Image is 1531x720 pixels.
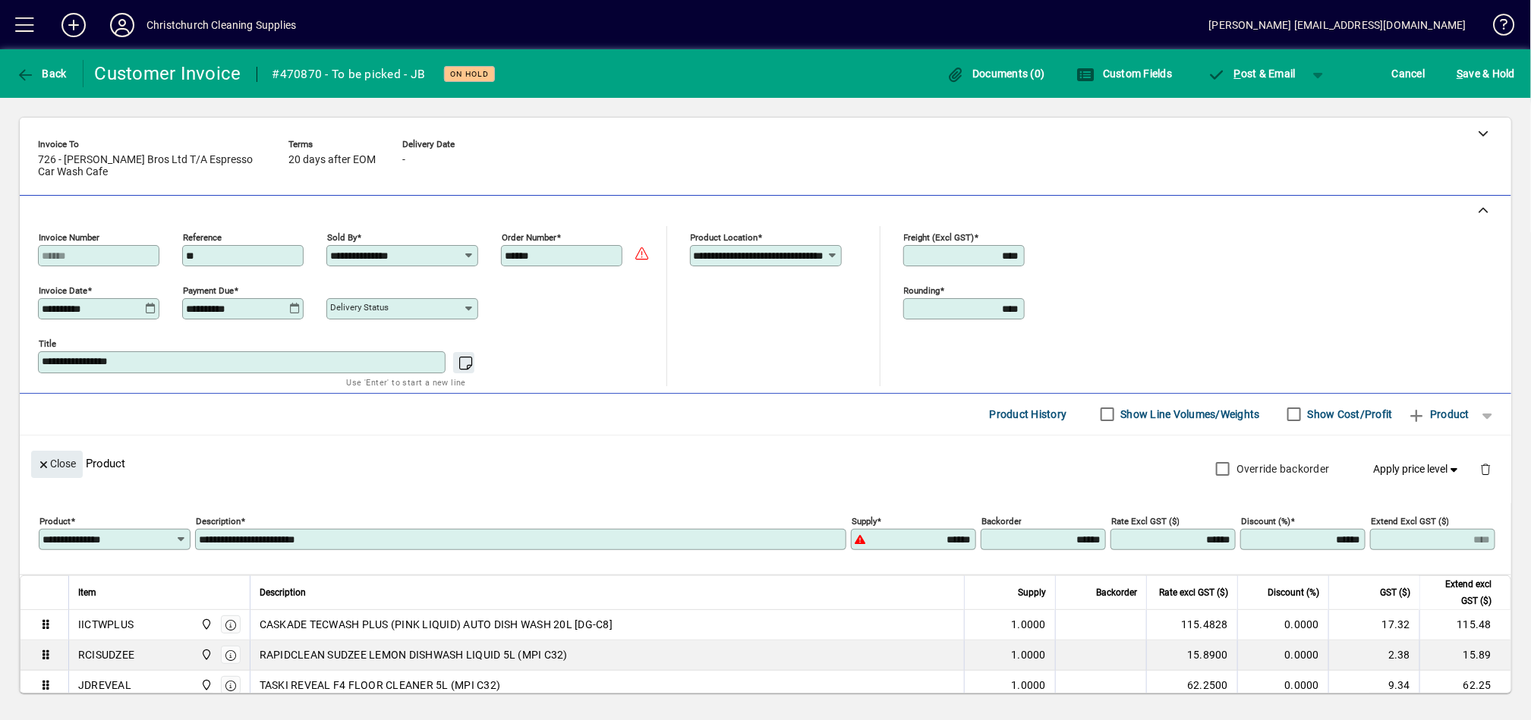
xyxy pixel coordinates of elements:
[37,451,77,476] span: Close
[1118,407,1260,422] label: Show Line Volumes/Weights
[347,373,466,391] mat-hint: Use 'Enter' to start a new line
[1237,640,1328,671] td: 0.0000
[1268,584,1319,601] span: Discount (%)
[1374,461,1462,477] span: Apply price level
[990,402,1067,426] span: Product History
[1482,3,1512,52] a: Knowledge Base
[31,451,83,478] button: Close
[1388,60,1429,87] button: Cancel
[330,302,389,313] mat-label: Delivery status
[38,154,266,178] span: 726 - [PERSON_NAME] Bros Ltd T/A Espresso Car Wash Cafe
[1419,671,1511,701] td: 62.25
[1096,584,1137,601] span: Backorder
[1305,407,1393,422] label: Show Cost/Profit
[1237,610,1328,640] td: 0.0000
[95,61,241,86] div: Customer Invoice
[1467,461,1504,475] app-page-header-button: Delete
[1209,13,1466,37] div: [PERSON_NAME] [EMAIL_ADDRESS][DOMAIN_NAME]
[260,647,568,662] span: RAPIDCLEAN SUDZEE LEMON DISHWASH LIQUID 5L (MPI C32)
[1453,60,1519,87] button: Save & Hold
[78,584,96,601] span: Item
[39,516,71,527] mat-label: Product
[1392,61,1425,86] span: Cancel
[183,285,234,296] mat-label: Payment due
[1012,678,1047,693] span: 1.0000
[1156,617,1228,632] div: 115.4828
[197,616,214,633] span: Christchurch Cleaning Supplies Ltd
[260,617,613,632] span: CASKADE TECWASH PLUS (PINK LIQUID) AUTO DISH WASH 20L [DG-C8]
[327,232,357,243] mat-label: Sold by
[16,68,67,80] span: Back
[272,62,426,86] div: #470870 - To be picked - JB
[98,11,146,39] button: Profile
[1457,68,1463,80] span: S
[947,68,1045,80] span: Documents (0)
[1156,678,1228,693] div: 62.2500
[197,646,214,663] span: Christchurch Cleaning Supplies Ltd
[1371,516,1449,527] mat-label: Extend excl GST ($)
[78,678,131,693] div: JDREVEAL
[1018,584,1046,601] span: Supply
[1380,584,1410,601] span: GST ($)
[1467,451,1504,487] button: Delete
[196,516,241,527] mat-label: Description
[288,154,376,166] span: 20 days after EOM
[1328,671,1419,701] td: 9.34
[39,285,87,296] mat-label: Invoice date
[27,457,87,470] app-page-header-button: Close
[39,338,56,349] mat-label: Title
[260,584,306,601] span: Description
[1159,584,1228,601] span: Rate excl GST ($)
[1208,68,1296,80] span: ost & Email
[1400,401,1477,428] button: Add product line item
[1408,402,1470,426] span: Product
[1111,516,1180,527] mat-label: Rate excl GST ($)
[1077,68,1173,80] span: Custom Fields
[1429,576,1492,609] span: Extend excl GST ($)
[49,11,98,39] button: Add
[1234,68,1241,80] span: P
[1328,640,1419,671] td: 2.38
[78,617,134,632] div: IICTWPLUS
[402,154,405,166] span: -
[943,60,1049,87] button: Documents (0)
[39,232,99,243] mat-label: Invoice number
[1156,647,1228,662] div: 15.8900
[183,232,222,243] mat-label: Reference
[1237,671,1328,701] td: 0.0000
[1073,60,1177,87] button: Custom Fields
[1233,461,1330,476] label: Override backorder
[78,647,134,662] div: RCISUDZEE
[1328,610,1419,640] td: 17.32
[20,435,1511,491] div: Product
[197,677,214,693] span: Christchurch Cleaning Supplies Ltd
[1457,61,1515,86] span: ave & Hold
[1012,647,1047,662] span: 1.0000
[260,678,501,693] span: TASKI REVEAL F4 FLOOR CLEANER 5L (MPI C32)
[450,69,489,79] span: On hold
[12,60,71,87] button: Back
[1241,516,1290,527] mat-label: Discount (%)
[146,13,296,37] div: Christchurch Cleaning Supplies
[1200,60,1303,87] button: Post & Email
[1419,640,1511,671] td: 15.89
[1419,610,1511,640] td: 115.48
